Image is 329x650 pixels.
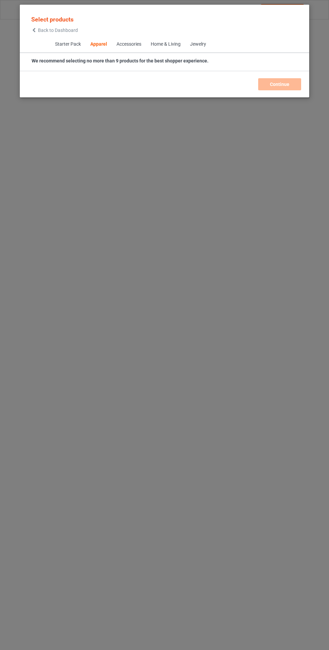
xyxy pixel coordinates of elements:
[31,16,74,23] span: Select products
[116,41,141,48] div: Accessories
[50,36,85,52] span: Starter Pack
[90,41,107,48] div: Apparel
[38,28,78,33] span: Back to Dashboard
[190,41,206,48] div: Jewelry
[150,41,180,48] div: Home & Living
[32,58,208,63] strong: We recommend selecting no more than 9 products for the best shopper experience.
